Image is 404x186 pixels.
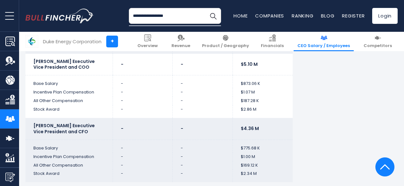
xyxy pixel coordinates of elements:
[173,169,233,182] td: -
[294,32,354,51] a: CEO Salary / Employees
[137,43,158,49] span: Overview
[261,43,284,49] span: Financials
[25,97,113,105] td: All Other Compensation
[364,43,392,49] span: Competitors
[173,153,233,161] td: -
[33,122,95,135] b: [PERSON_NAME] Executive Vice President and CFO
[25,169,113,182] td: Stock Award
[297,43,350,49] span: CEO Salary / Employees
[43,38,101,45] div: Duke Energy Corporation
[113,161,173,170] td: -
[25,9,94,23] a: Go to homepage
[342,12,365,19] a: Register
[173,75,233,88] td: -
[202,43,249,49] span: Product / Geography
[233,169,293,182] td: $2.34 M
[25,153,113,161] td: Incentive Plan Compensation
[113,105,173,118] td: -
[173,161,233,170] td: -
[121,125,123,132] b: -
[233,97,293,105] td: $187.28 K
[181,61,183,67] b: -
[113,153,173,161] td: -
[233,140,293,152] td: $775.68 K
[113,169,173,182] td: -
[241,61,258,67] b: $5.10 M
[360,32,396,51] a: Competitors
[33,58,95,71] b: [PERSON_NAME] Executive Vice President and COO
[241,125,259,132] b: $4.36 M
[113,140,173,152] td: -
[25,88,113,97] td: Incentive Plan Compensation
[233,75,293,88] td: $873.06 K
[134,32,162,51] a: Overview
[255,12,284,19] a: Companies
[173,88,233,97] td: -
[113,97,173,105] td: -
[233,88,293,97] td: $1.07 M
[198,32,253,51] a: Product / Geography
[233,12,247,19] a: Home
[292,12,313,19] a: Ranking
[372,8,398,24] a: Login
[171,43,190,49] span: Revenue
[321,12,334,19] a: Blog
[257,32,288,51] a: Financials
[113,88,173,97] td: -
[26,35,38,47] img: DUK logo
[205,8,221,24] button: Search
[233,153,293,161] td: $1.00 M
[25,105,113,118] td: Stock Award
[173,105,233,118] td: -
[25,9,94,23] img: bullfincher logo
[181,125,183,132] b: -
[168,32,194,51] a: Revenue
[173,97,233,105] td: -
[233,105,293,118] td: $2.86 M
[113,75,173,88] td: -
[25,161,113,170] td: All Other Compensation
[25,140,113,152] td: Base Salary
[106,36,118,47] a: +
[121,61,123,67] b: -
[25,75,113,88] td: Base Salary
[173,140,233,152] td: -
[233,161,293,170] td: $169.12 K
